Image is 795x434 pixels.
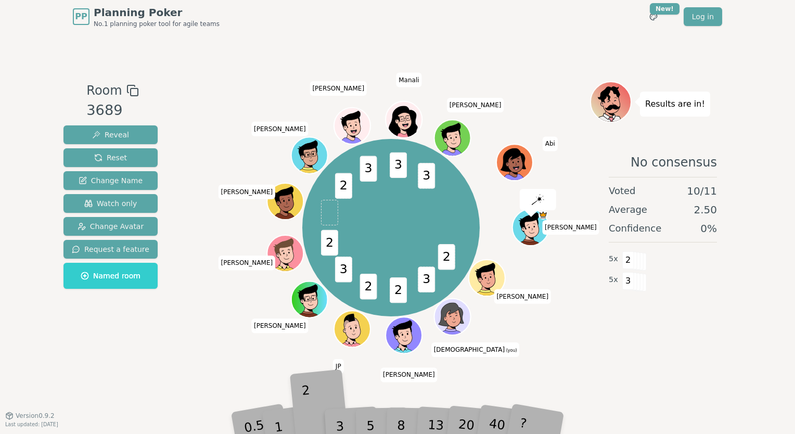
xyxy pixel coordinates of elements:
span: 5 x [609,274,618,286]
img: reveal [532,194,544,205]
button: Reset [63,148,158,167]
button: Version0.9.2 [5,412,55,420]
span: 2 [335,173,352,198]
button: Click to change your avatar [435,300,470,334]
span: 2 [390,277,407,303]
p: Results are in! [645,97,705,111]
span: Click to change your name [218,185,275,199]
span: Planning Poker [94,5,220,20]
span: PP [75,10,87,23]
span: Watch only [84,198,137,209]
span: Version 0.9.2 [16,412,55,420]
button: New! [644,7,663,26]
span: 3 [360,156,377,181]
span: 2 [360,274,377,299]
span: Click to change your name [251,319,309,334]
span: 2 [438,244,455,270]
span: Confidence [609,221,661,236]
button: Request a feature [63,240,158,259]
span: Dan is the host [539,211,548,220]
span: Click to change your name [218,256,275,271]
span: Click to change your name [396,73,421,87]
span: Voted [609,184,636,198]
span: 3 [418,266,435,292]
span: Last updated: [DATE] [5,422,58,427]
span: Click to change your name [251,122,309,136]
div: 3689 [86,100,138,121]
span: Click to change your name [543,137,558,151]
a: PPPlanning PokerNo.1 planning poker tool for agile teams [73,5,220,28]
span: 2 [622,251,634,269]
span: Named room [81,271,140,281]
button: Watch only [63,194,158,213]
span: 0 % [700,221,717,236]
span: 3 [622,272,634,290]
span: Click to change your name [447,98,504,112]
span: Reveal [92,130,129,140]
span: Click to change your name [380,368,438,382]
span: Click to change your name [310,81,367,96]
span: Room [86,81,122,100]
span: No.1 planning poker tool for agile teams [94,20,220,28]
div: New! [650,3,679,15]
span: 2 [321,230,338,256]
span: Click to change your name [542,220,599,235]
span: Click to change your name [431,342,520,357]
a: Log in [684,7,722,26]
span: Change Avatar [78,221,144,232]
span: Reset [94,152,127,163]
button: Reveal [63,125,158,144]
span: 2.50 [694,202,717,217]
button: Change Avatar [63,217,158,236]
span: 3 [390,152,407,178]
span: 5 x [609,253,618,265]
span: 10 / 11 [687,184,717,198]
span: Click to change your name [494,289,551,304]
button: Named room [63,263,158,289]
span: No consensus [631,154,717,171]
span: Request a feature [72,244,149,254]
span: Average [609,202,647,217]
span: Click to change your name [333,359,344,374]
span: 3 [418,163,435,188]
span: 3 [335,257,352,282]
span: Change Name [79,175,143,186]
button: Change Name [63,171,158,190]
span: (you) [505,348,517,353]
